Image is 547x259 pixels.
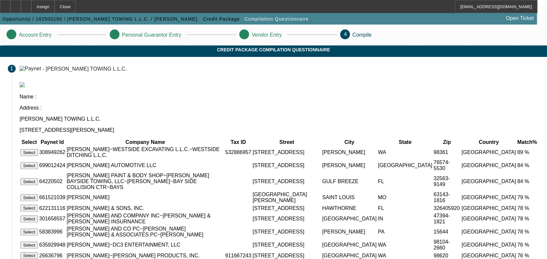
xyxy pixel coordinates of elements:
td: 326405920 [433,204,461,212]
td: [PERSON_NAME] [66,191,224,204]
td: 89 % [517,146,537,159]
p: Account Entry [19,32,52,38]
td: [PERSON_NAME] [322,146,377,159]
th: Country [461,139,516,146]
td: [GEOGRAPHIC_DATA] [461,172,516,191]
td: [PERSON_NAME] AND COMPANY INC~[PERSON_NAME] & [PERSON_NAME] INSURNANCE [66,213,224,225]
p: Address : [20,105,539,111]
td: [STREET_ADDRESS] [252,239,321,251]
td: FL [378,204,433,212]
td: [STREET_ADDRESS] [252,213,321,225]
th: State [378,139,433,146]
td: [PERSON_NAME] PAINT & BODY SHOP~[PERSON_NAME] BAYSIDE TOWING, LLC~[PERSON_NAME]~BAY SIDE COLLISIO... [66,172,224,191]
span: Opportunity / 102500190 / [PERSON_NAME] TOWING L.L.C. / [PERSON_NAME] [3,16,197,22]
td: 98361 [433,146,461,159]
td: GULF BREEZE [322,172,377,191]
td: 79 % [517,191,537,204]
td: 63143-1816 [433,191,461,204]
td: [GEOGRAPHIC_DATA] [461,213,516,225]
td: 78 % [517,213,537,225]
span: 4 [344,31,347,37]
img: paynet_logo.jpg [20,82,25,87]
td: 301658557 [39,213,66,225]
th: Match% [517,139,537,146]
td: [STREET_ADDRESS] [252,146,321,159]
td: [GEOGRAPHIC_DATA] [461,146,516,159]
td: 78 % [517,226,537,238]
td: [GEOGRAPHIC_DATA] [461,204,516,212]
button: Select [21,178,38,185]
td: 64220502 [39,172,66,191]
p: Personal Guarantor Entry [122,32,181,38]
button: Credit Package [201,13,242,25]
td: FL [378,172,433,191]
td: 76 % [517,239,537,251]
th: Select [20,139,38,146]
p: Compile [352,32,372,38]
button: Select [21,242,38,249]
td: [GEOGRAPHIC_DATA] [461,226,516,238]
td: [STREET_ADDRESS] [252,172,321,191]
td: 47394-1821 [433,213,461,225]
td: IN [378,213,433,225]
td: 635929948 [39,239,66,251]
td: [GEOGRAPHIC_DATA] [461,191,516,204]
td: [GEOGRAPHIC_DATA] [322,239,377,251]
td: 78 % [517,204,537,212]
th: Company Name [66,139,224,146]
button: Select [21,149,38,156]
td: 58383996 [39,226,66,238]
td: HAWTHORNE [322,204,377,212]
span: Compilation Questionnaire [244,16,308,22]
td: PA [378,226,433,238]
td: 661521039 [39,191,66,204]
td: [PERSON_NAME] [322,226,377,238]
td: WA [378,146,433,159]
p: Name : [20,94,539,100]
button: Select [21,205,38,212]
td: 98104-2660 [433,239,461,251]
img: Paynet [20,66,41,72]
button: Select [21,229,38,235]
td: SAINT LOUIS [322,191,377,204]
p: [PERSON_NAME] TOWING L.L.C. [20,116,539,122]
td: 84 % [517,159,537,172]
td: [STREET_ADDRESS] [252,204,321,212]
td: [STREET_ADDRESS] [252,159,321,172]
td: [GEOGRAPHIC_DATA][PERSON_NAME] [252,191,321,204]
td: 15644 [433,226,461,238]
button: Compilation Questionnaire [243,13,310,25]
td: [PERSON_NAME] [322,159,377,172]
span: Credit Package Compilation Questionnaire [5,47,542,52]
span: 1 [10,66,13,72]
button: Select [21,194,38,201]
p: [STREET_ADDRESS][PERSON_NAME] [20,127,539,133]
th: Paynet Id [39,139,66,146]
button: Select [21,252,38,259]
th: Tax ID [225,139,252,146]
td: [PERSON_NAME] AND CO PC~[PERSON_NAME] [PERSON_NAME] & ASSOCIATES PC~[PERSON_NAME] [66,226,224,238]
span: Credit Package [203,16,240,22]
td: [PERSON_NAME] AUTOMOTIVE LLC [66,159,224,172]
td: 699012424 [39,159,66,172]
a: Open Ticket [503,13,536,24]
th: Street [252,139,321,146]
p: Vendor Entry [252,32,282,38]
td: MO [378,191,433,204]
td: 84 % [517,172,537,191]
td: [PERSON_NAME]~DC3 ENTERTAINMENT, LLC [66,239,224,251]
td: 76574-5530 [433,159,461,172]
td: [GEOGRAPHIC_DATA] [461,239,516,251]
td: WA [378,239,433,251]
button: Select [21,162,38,169]
td: [PERSON_NAME] & SONS, INC. [66,204,224,212]
td: [GEOGRAPHIC_DATA] [322,213,377,225]
td: [STREET_ADDRESS] [252,226,321,238]
td: 532886957 [225,146,252,159]
td: [PERSON_NAME]~WESTSIDE EXCAVATING L.L.C.~WESTSIDE DITCHING L.L.C. [66,146,224,159]
td: [GEOGRAPHIC_DATA] [378,159,433,172]
td: 32563-9149 [433,172,461,191]
th: City [322,139,377,146]
div: - [PERSON_NAME] TOWING L.L.C. [42,66,127,71]
th: Zip [433,139,461,146]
